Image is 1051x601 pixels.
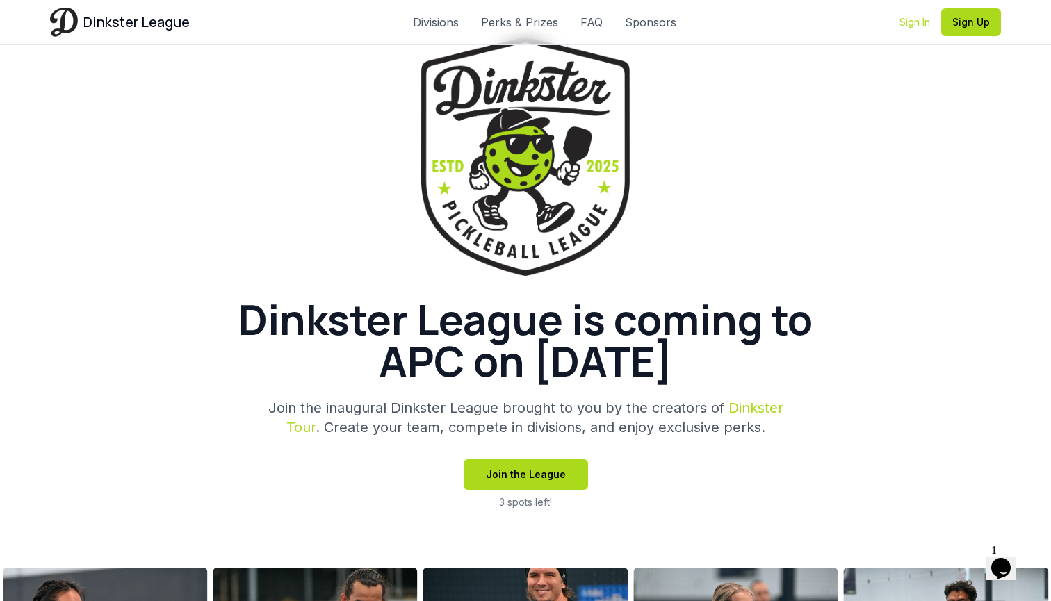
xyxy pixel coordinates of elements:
[83,13,190,32] span: Dinkster League
[625,14,676,31] a: Sponsors
[50,8,78,36] img: Dinkster
[481,14,558,31] a: Perks & Prizes
[421,37,630,276] img: Dinkster League
[413,14,459,31] a: Divisions
[986,538,1030,580] iframe: chat widget
[259,398,792,437] p: Join the inaugural Dinkster League brought to you by the creators of . Create your team, compete ...
[464,459,588,490] button: Join the League
[941,8,1001,36] button: Sign Up
[899,15,930,29] a: Sign In
[499,495,552,509] p: 3 spots left!
[50,8,190,36] a: Dinkster League
[580,14,603,31] a: FAQ
[192,298,859,381] h1: Dinkster League is coming to APC on [DATE]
